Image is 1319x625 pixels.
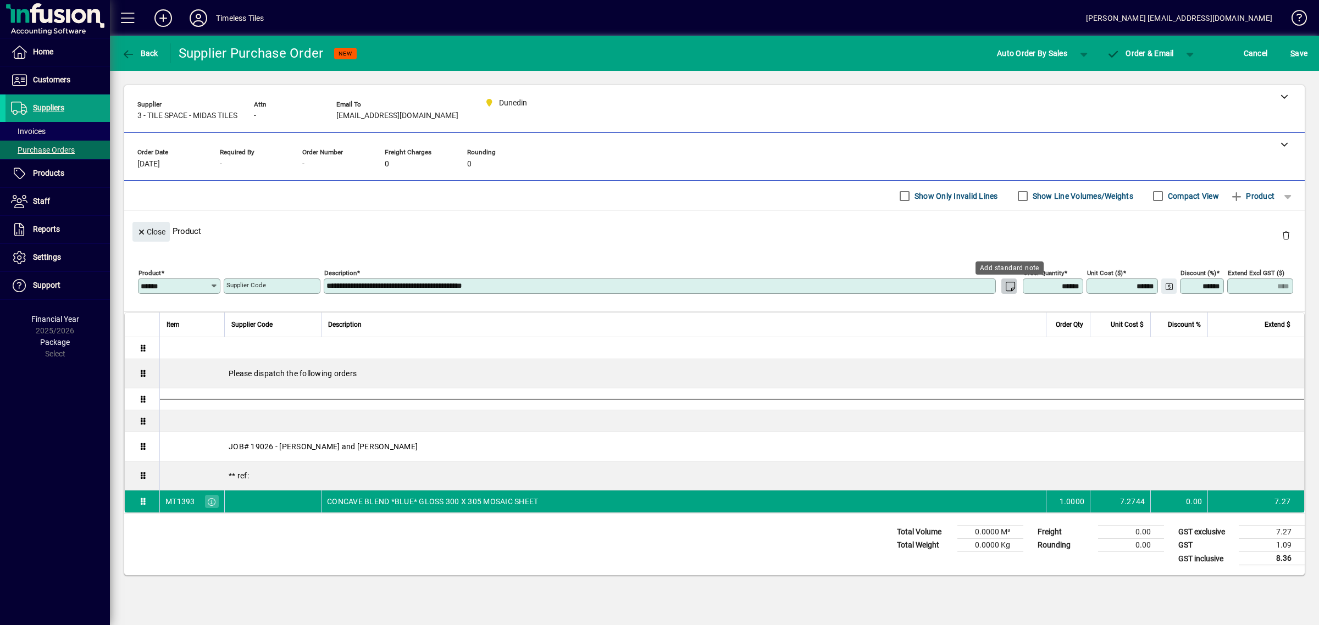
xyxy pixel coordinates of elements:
td: 0.00 [1098,539,1164,552]
button: Add [146,8,181,28]
span: Purchase Orders [11,146,75,154]
td: 0.0000 Kg [957,539,1023,552]
td: 0.0000 M³ [957,526,1023,539]
span: Description [328,319,362,331]
td: GST exclusive [1173,526,1239,539]
button: Change Price Levels [1161,278,1177,294]
td: 0.00 [1098,526,1164,539]
span: Close [137,223,165,241]
span: Order Qty [1056,319,1083,331]
span: Suppliers [33,103,64,112]
span: - [220,160,222,169]
a: Customers [5,66,110,94]
span: Support [33,281,60,289]
a: Staff [5,188,110,215]
button: Order & Email [1101,43,1179,63]
span: Settings [33,253,61,261]
button: Delete [1273,222,1299,248]
span: Cancel [1244,44,1268,62]
td: Total Weight [891,539,957,552]
mat-label: Supplier Code [226,281,266,289]
div: Please dispatch the following orders [160,359,1304,388]
span: Product [1230,187,1274,205]
mat-label: Product [138,269,161,277]
td: Freight [1032,526,1098,539]
app-page-header-button: Delete [1273,230,1299,240]
span: Financial Year [31,315,79,323]
span: 0 [385,160,389,169]
span: Back [121,49,158,58]
span: [EMAIL_ADDRESS][DOMAIN_NAME] [336,111,458,120]
button: Close [132,222,170,242]
td: 7.27 [1239,526,1305,539]
div: [PERSON_NAME] [EMAIL_ADDRESS][DOMAIN_NAME] [1086,9,1272,27]
span: 0 [467,160,472,169]
td: 7.2744 [1090,490,1150,512]
span: Item [167,319,180,331]
a: Reports [5,216,110,243]
label: Show Line Volumes/Weights [1030,191,1133,202]
span: Products [33,169,64,177]
a: Products [5,160,110,187]
a: Purchase Orders [5,141,110,159]
button: Cancel [1241,43,1271,63]
span: Home [33,47,53,56]
span: Staff [33,197,50,205]
td: GST inclusive [1173,552,1239,566]
button: Back [119,43,161,63]
span: Unit Cost $ [1111,319,1144,331]
td: Rounding [1032,539,1098,552]
span: - [302,160,304,169]
a: Settings [5,244,110,271]
span: [DATE] [137,160,160,169]
app-page-header-button: Close [130,226,173,236]
div: Timeless Tiles [216,9,264,27]
span: Supplier Code [231,319,273,331]
span: CONCAVE BLEND *BLUE* GLOSS 300 X 305 MOSAIC SHEET [327,496,538,507]
span: Order & Email [1107,49,1174,58]
mat-label: Extend excl GST ($) [1228,269,1284,277]
span: Discount % [1168,319,1201,331]
a: Knowledge Base [1283,2,1305,38]
mat-label: Discount (%) [1181,269,1216,277]
span: Package [40,338,70,347]
span: ave [1290,44,1307,62]
span: Extend $ [1265,319,1290,331]
td: 8.36 [1239,552,1305,566]
span: Reports [33,225,60,233]
a: Support [5,272,110,299]
mat-label: Description [324,269,357,277]
label: Compact View [1166,191,1219,202]
td: 1.09 [1239,539,1305,552]
span: Auto Order By Sales [997,44,1067,62]
div: Supplier Purchase Order [179,44,324,62]
span: 3 - TILE SPACE - MIDAS TILES [137,111,237,120]
a: Invoices [5,122,110,141]
td: GST [1173,539,1239,552]
button: Profile [181,8,216,28]
div: Add standard note [976,261,1044,275]
td: 0.00 [1150,490,1207,512]
label: Show Only Invalid Lines [912,191,998,202]
button: Product [1224,186,1280,206]
span: S [1290,49,1295,58]
span: Invoices [11,127,46,136]
td: Total Volume [891,526,957,539]
a: Home [5,38,110,66]
button: Save [1288,43,1310,63]
app-page-header-button: Back [110,43,170,63]
div: Product [124,211,1305,251]
div: MT1393 [165,496,195,507]
mat-label: Unit Cost ($) [1087,269,1123,277]
button: Auto Order By Sales [991,43,1073,63]
td: 7.27 [1207,490,1304,512]
span: - [254,111,256,120]
span: NEW [339,50,352,57]
span: Customers [33,75,70,84]
td: 1.0000 [1046,490,1090,512]
div: JOB# 19026 - [PERSON_NAME] and [PERSON_NAME] [160,432,1304,461]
